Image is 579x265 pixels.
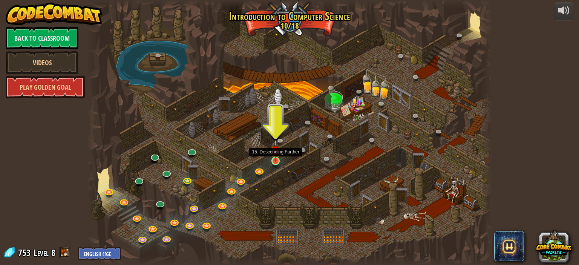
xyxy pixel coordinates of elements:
[6,27,78,49] a: Back to Classroom
[6,3,102,25] img: CodeCombat - Learn how to code by playing a game
[34,247,49,259] span: Level
[554,3,573,20] button: Adjust volume
[51,247,55,259] span: 8
[271,139,280,162] img: level-banner-unstarted.png
[6,51,78,74] a: Videos
[18,247,33,259] span: 753
[6,76,85,98] a: Play Golden Goal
